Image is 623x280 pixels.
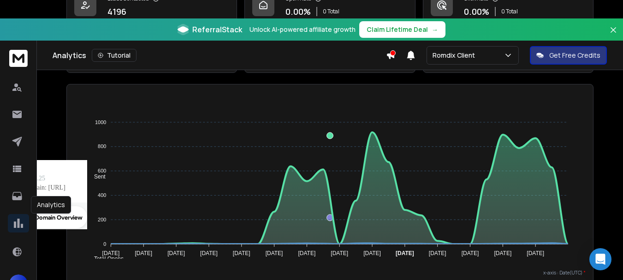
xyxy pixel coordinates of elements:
tspan: 400 [98,192,106,198]
span: ReferralStack [192,24,242,35]
tspan: [DATE] [527,250,545,256]
img: website_grey.svg [15,24,22,31]
div: Analytics [53,49,386,62]
button: Tutorial [92,49,136,62]
tspan: 1000 [95,119,106,125]
span: Total Opens [87,256,124,262]
tspan: 600 [98,168,106,173]
div: Analytics [31,196,71,214]
tspan: [DATE] [298,250,315,256]
img: tab_domain_overview_orange.svg [25,54,32,61]
p: Romdix Client [433,51,479,60]
button: Get Free Credits [530,46,607,65]
img: tab_keywords_by_traffic_grey.svg [92,54,99,61]
div: Domain Overview [35,54,83,60]
tspan: [DATE] [233,250,250,256]
tspan: [DATE] [494,250,512,256]
tspan: [DATE] [167,250,185,256]
span: → [432,25,438,34]
img: logo_orange.svg [15,15,22,22]
button: Claim Lifetime Deal→ [359,21,445,38]
p: 0 Total [501,8,518,15]
tspan: 200 [98,217,106,222]
tspan: [DATE] [266,250,283,256]
tspan: [DATE] [363,250,381,256]
tspan: [DATE] [396,250,414,256]
p: Unlock AI-powered affiliate growth [249,25,356,34]
tspan: [DATE] [462,250,479,256]
p: 0.00 % [464,5,489,18]
tspan: [DATE] [200,250,218,256]
div: Open Intercom Messenger [589,248,611,270]
span: Sent [87,173,106,180]
p: 0.00 % [285,5,311,18]
div: Domain: [URL] [24,24,65,31]
div: Keywords by Traffic [102,54,155,60]
tspan: 0 [103,241,106,247]
p: Get Free Credits [549,51,600,60]
tspan: [DATE] [429,250,446,256]
tspan: [DATE] [135,250,152,256]
p: 4196 [107,5,126,18]
tspan: 800 [98,144,106,149]
button: Close banner [607,24,619,46]
tspan: [DATE] [102,250,119,256]
tspan: [DATE] [331,250,348,256]
p: 0 Total [323,8,339,15]
p: x-axis : Date(UTC) [74,269,586,276]
div: v 4.0.25 [26,15,45,22]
